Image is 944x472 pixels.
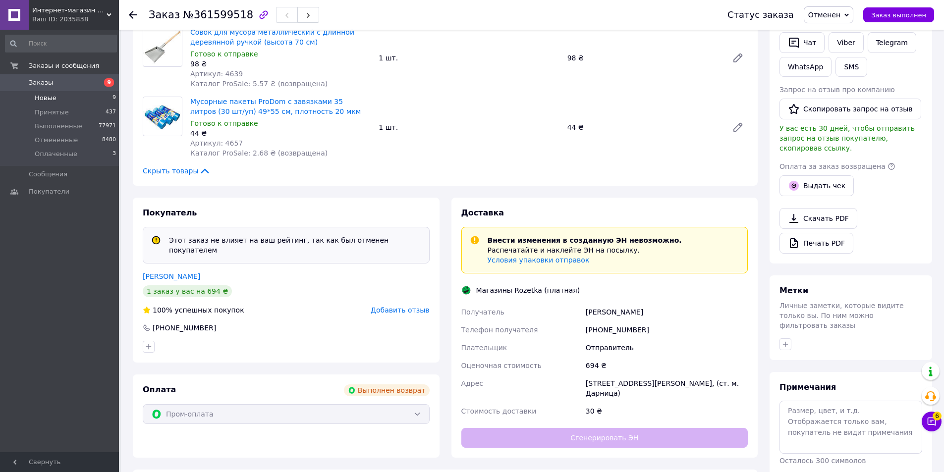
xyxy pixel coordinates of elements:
[190,149,328,157] span: Каталог ProSale: 2.68 ₴ (возвращена)
[149,9,180,21] span: Заказ
[779,99,921,119] button: Скопировать запрос на отзыв
[153,306,172,314] span: 100%
[32,6,107,15] span: Интернет-магазин Хозторг Харьков - товары для дома, сада и огорода оптом
[143,30,182,64] img: Совок для мусора металлический с длинной деревянной ручкой (высота 70 см)
[143,102,182,131] img: Мусорные пакеты ProDom с завязками 35 литров (30 шт/уп) 49*55 см, плотность 20 мкм
[29,187,69,196] span: Покупатели
[183,9,253,21] span: №361599518
[5,35,117,52] input: Поиск
[728,117,748,137] a: Редактировать
[190,128,371,138] div: 44 ₴
[584,402,750,420] div: 30 ₴
[779,286,808,295] span: Метки
[563,51,724,65] div: 98 ₴
[152,323,217,333] div: [PHONE_NUMBER]
[461,326,538,334] span: Телефон получателя
[371,306,429,314] span: Добавить отзыв
[779,208,857,229] a: Скачать PDF
[190,50,258,58] span: Готово к отправке
[375,51,563,65] div: 1 шт.
[584,339,750,357] div: Отправитель
[835,57,867,77] button: SMS
[863,7,934,22] button: Заказ выполнен
[35,122,82,131] span: Выполненные
[779,233,853,254] a: Печать PDF
[922,412,942,431] button: Чат с покупателем6
[165,235,425,255] div: Этот заказ не влияет на ваш рейтинг, так как был отменен покупателем
[190,59,371,69] div: 98 ₴
[344,384,430,396] div: Выполнен возврат
[779,57,832,77] a: WhatsApp
[104,78,114,87] span: 9
[99,122,116,131] span: 77971
[190,98,361,115] a: Мусорные пакеты ProDom с завязками 35 литров (30 шт/уп) 49*55 см, плотность 20 мкм
[933,412,942,420] span: 6
[474,285,583,295] div: Магазины Rozetka (платная)
[871,11,926,19] span: Заказ выполнен
[461,208,504,217] span: Доставка
[868,32,916,53] a: Telegram
[375,120,563,134] div: 1 шт.
[35,150,77,158] span: Оплаченные
[728,48,748,68] a: Редактировать
[106,108,116,117] span: 437
[29,78,53,87] span: Заказы
[461,308,504,316] span: Получатель
[102,136,116,145] span: 8480
[32,15,119,24] div: Ваш ID: 2035838
[35,108,69,117] span: Принятые
[190,119,258,127] span: Готово к отправке
[461,407,537,415] span: Стоимость доставки
[779,86,895,94] span: Запрос на отзыв про компанию
[143,272,200,280] a: [PERSON_NAME]
[129,10,137,20] div: Вернуться назад
[190,70,243,78] span: Артикул: 4639
[461,344,507,352] span: Плательщик
[461,362,542,369] span: Оценочная стоимость
[488,245,682,255] p: Распечатайте и наклейте ЭН на посылку.
[829,32,863,53] a: Viber
[461,379,483,387] span: Адрес
[779,162,886,170] span: Оплата за заказ возвращена
[488,236,682,244] span: Внести изменения в созданную ЭН невозможно.
[143,208,197,217] span: Покупатель
[112,150,116,158] span: 3
[143,305,244,315] div: успешных покупок
[35,94,56,103] span: Новые
[143,166,211,176] span: Скрыть товары
[488,256,590,264] a: Условия упаковки отправок
[190,139,243,147] span: Артикул: 4657
[779,175,854,196] button: Выдать чек
[112,94,116,103] span: 9
[779,457,866,465] span: Осталось 300 символов
[727,10,794,20] div: Статус заказа
[563,120,724,134] div: 44 ₴
[779,302,904,329] span: Личные заметки, которые видите только вы. По ним можно фильтровать заказы
[143,385,176,394] span: Оплата
[584,303,750,321] div: [PERSON_NAME]
[584,321,750,339] div: [PHONE_NUMBER]
[779,382,836,392] span: Примечания
[143,285,232,297] div: 1 заказ у вас на 694 ₴
[29,170,67,179] span: Сообщения
[190,28,354,46] a: Совок для мусора металлический с длинной деревянной ручкой (высота 70 см)
[584,357,750,374] div: 694 ₴
[35,136,78,145] span: Отмененные
[808,11,840,19] span: Отменен
[779,32,825,53] button: Чат
[29,61,99,70] span: Заказы и сообщения
[779,124,915,152] span: У вас есть 30 дней, чтобы отправить запрос на отзыв покупателю, скопировав ссылку.
[190,80,328,88] span: Каталог ProSale: 5.57 ₴ (возвращена)
[584,374,750,402] div: [STREET_ADDRESS][PERSON_NAME], (ст. м. Дарница)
